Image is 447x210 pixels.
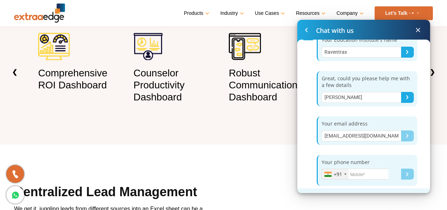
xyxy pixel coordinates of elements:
[401,130,414,141] button: Submit
[321,92,401,103] input: Name*
[38,67,123,91] h3: Comprehensive ROI Dashboard
[14,183,210,204] h2: Centralized Lead Management
[322,75,413,89] p: Great, could you please help me with a few details
[322,159,413,166] p: Your phone number
[321,130,401,141] input: Name*
[401,92,414,103] button: Submit
[375,6,433,20] a: Let’s Talk
[229,67,314,103] h3: Robust Communication Dashboard
[316,25,354,42] div: Chat with us
[255,8,284,18] a: Use Cases
[321,47,401,58] input: Name*
[184,8,208,18] a: Products
[322,120,413,127] p: Your email address
[334,169,342,179] div: +91
[322,36,413,43] p: Your Education Institute's name
[322,169,348,179] div: Telephone country code
[38,33,70,60] img: ROI dashboard
[229,33,261,60] img: communication dashboard
[133,67,218,103] h3: Counselor Productivity Dashboard
[6,62,23,83] a: ❮
[133,33,163,60] img: counsellor productivity dashboard
[296,8,324,18] a: Resources
[321,169,388,180] input: Name*
[401,47,414,58] button: Submit
[401,169,414,180] button: Submit
[336,8,362,18] a: Company
[424,62,441,83] a: ❯
[220,8,243,18] a: Industry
